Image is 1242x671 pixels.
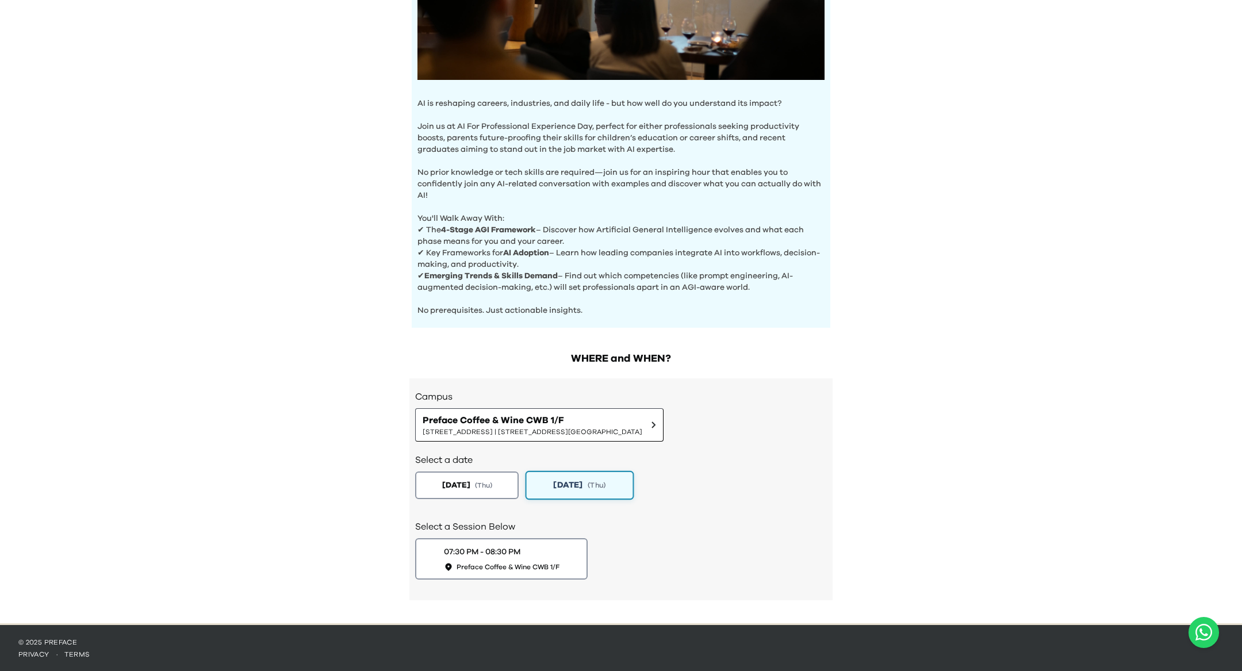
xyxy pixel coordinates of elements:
p: You'll Walk Away With: [417,201,825,224]
div: 07:30 PM - 08:30 PM [444,546,520,558]
h2: Select a Session Below [415,520,827,534]
span: [DATE] [442,480,470,491]
h3: Campus [415,390,827,404]
p: ✔ The – Discover how Artificial General Intelligence evolves and what each phase means for you an... [417,224,825,247]
a: Chat with us on WhatsApp [1189,617,1219,648]
button: [DATE](Thu) [415,471,519,499]
b: 4-Stage AGI Framework [441,226,536,234]
a: privacy [18,651,49,658]
span: ( Thu ) [475,481,492,490]
button: [DATE](Thu) [526,471,634,500]
b: Emerging Trends & Skills Demand [424,272,558,280]
b: AI Adoption [503,249,549,257]
span: · [49,651,64,658]
span: Preface Coffee & Wine CWB 1/F [423,413,642,427]
span: Preface Coffee & Wine CWB 1/F [457,562,559,572]
h2: Select a date [415,453,827,467]
p: AI is reshaping careers, industries, and daily life - but how well do you understand its impact? [417,98,825,109]
p: ✔ – Find out which competencies (like prompt engineering, AI-augmented decision-making, etc.) wil... [417,270,825,293]
button: Open WhatsApp chat [1189,617,1219,648]
p: Join us at AI For Professional Experience Day, perfect for either professionals seeking productiv... [417,109,825,155]
h2: WHERE and WHEN? [409,351,833,367]
p: ✔ Key Frameworks for – Learn how leading companies integrate AI into workflows, decision-making, ... [417,247,825,270]
button: Preface Coffee & Wine CWB 1/F[STREET_ADDRESS] | [STREET_ADDRESS][GEOGRAPHIC_DATA] [415,408,664,442]
button: 07:30 PM - 08:30 PMPreface Coffee & Wine CWB 1/F [415,538,588,580]
a: terms [64,651,90,658]
p: No prior knowledge or tech skills are required—join us for an inspiring hour that enables you to ... [417,155,825,201]
span: [STREET_ADDRESS] | [STREET_ADDRESS][GEOGRAPHIC_DATA] [423,427,642,436]
p: © 2025 Preface [18,638,1224,647]
p: No prerequisites. Just actionable insights. [417,293,825,316]
span: [DATE] [553,479,582,491]
span: ( Thu ) [588,480,606,490]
